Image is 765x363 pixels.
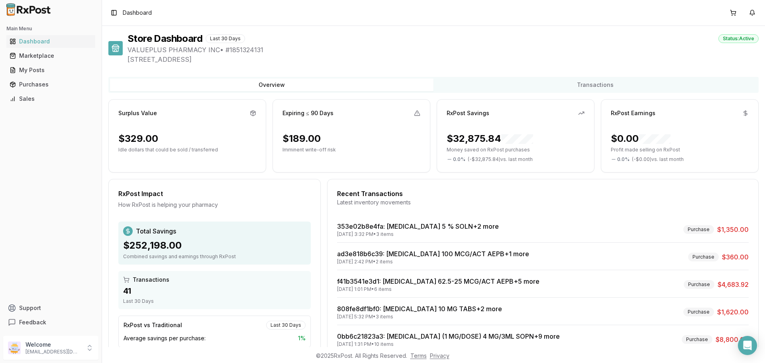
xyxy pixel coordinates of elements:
[6,63,95,77] a: My Posts
[430,352,449,359] a: Privacy
[3,301,98,315] button: Support
[611,147,749,153] p: Profit made selling on RxPost
[682,335,712,344] div: Purchase
[118,132,158,145] div: $329.00
[282,109,333,117] div: Expiring ≤ 90 Days
[3,92,98,105] button: Sales
[124,321,182,329] div: RxPost vs Traditional
[337,314,502,320] div: [DATE] 5:32 PM • 3 items
[738,336,757,355] div: Open Intercom Messenger
[10,37,92,45] div: Dashboard
[19,318,46,326] span: Feedback
[282,132,321,145] div: $189.00
[717,307,749,317] span: $1,620.00
[6,49,95,63] a: Marketplace
[453,156,465,163] span: 0.0 %
[123,9,152,17] nav: breadcrumb
[123,285,306,296] div: 41
[447,132,533,145] div: $32,875.84
[10,80,92,88] div: Purchases
[337,277,539,285] a: f41b3541e3d1: [MEDICAL_DATA] 62.5-25 MCG/ACT AEPB+5 more
[6,26,95,32] h2: Main Menu
[410,352,427,359] a: Terms
[10,52,92,60] div: Marketplace
[337,222,499,230] a: 353e02b8e4fa: [MEDICAL_DATA] 5 % SOLN+2 more
[127,45,759,55] span: VALUEPLUS PHARMACY INC • # 1851324131
[133,276,169,284] span: Transactions
[337,305,502,313] a: 808fe8df1bf0: [MEDICAL_DATA] 10 MG TABS+2 more
[683,225,714,234] div: Purchase
[118,147,256,153] p: Idle dollars that could be sold / transferred
[123,253,306,260] div: Combined savings and earnings through RxPost
[337,286,539,292] div: [DATE] 1:01 PM • 6 items
[3,49,98,62] button: Marketplace
[206,34,245,43] div: Last 30 Days
[123,239,306,252] div: $252,198.00
[718,34,759,43] div: Status: Active
[337,259,529,265] div: [DATE] 2:42 PM • 2 items
[447,109,489,117] div: RxPost Savings
[118,189,311,198] div: RxPost Impact
[337,198,749,206] div: Latest inventory movements
[717,225,749,234] span: $1,350.00
[447,147,585,153] p: Money saved on RxPost purchases
[136,226,176,236] span: Total Savings
[123,298,306,304] div: Last 30 Days
[617,156,630,163] span: 0.0 %
[118,109,157,117] div: Surplus Value
[337,189,749,198] div: Recent Transactions
[611,132,671,145] div: $0.00
[684,280,714,289] div: Purchase
[3,315,98,330] button: Feedback
[337,332,560,340] a: 0bb6c21823a3: [MEDICAL_DATA] (1 MG/DOSE) 4 MG/3ML SOPN+9 more
[337,231,499,237] div: [DATE] 3:32 PM • 3 items
[25,349,81,355] p: [EMAIL_ADDRESS][DOMAIN_NAME]
[127,55,759,64] span: [STREET_ADDRESS]
[266,321,306,330] div: Last 30 Days
[118,201,311,209] div: How RxPost is helping your pharmacy
[3,78,98,91] button: Purchases
[6,92,95,106] a: Sales
[337,341,560,347] div: [DATE] 1:31 PM • 10 items
[688,253,719,261] div: Purchase
[683,308,714,316] div: Purchase
[110,78,433,91] button: Overview
[337,250,529,258] a: ad3e818b6c39: [MEDICAL_DATA] 100 MCG/ACT AEPB+1 more
[8,341,21,354] img: User avatar
[722,252,749,262] span: $360.00
[718,280,749,289] span: $4,683.92
[127,32,202,45] h1: Store Dashboard
[3,35,98,48] button: Dashboard
[124,334,206,342] span: Average savings per purchase:
[298,334,306,342] span: 1 %
[6,77,95,92] a: Purchases
[468,156,533,163] span: ( - $32,875.84 ) vs. last month
[25,341,81,349] p: Welcome
[716,335,749,344] span: $8,800.00
[632,156,684,163] span: ( - $0.00 ) vs. last month
[10,95,92,103] div: Sales
[3,64,98,77] button: My Posts
[10,66,92,74] div: My Posts
[3,3,54,16] img: RxPost Logo
[6,34,95,49] a: Dashboard
[433,78,757,91] button: Transactions
[123,9,152,17] span: Dashboard
[611,109,655,117] div: RxPost Earnings
[282,147,420,153] p: Imminent write-off risk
